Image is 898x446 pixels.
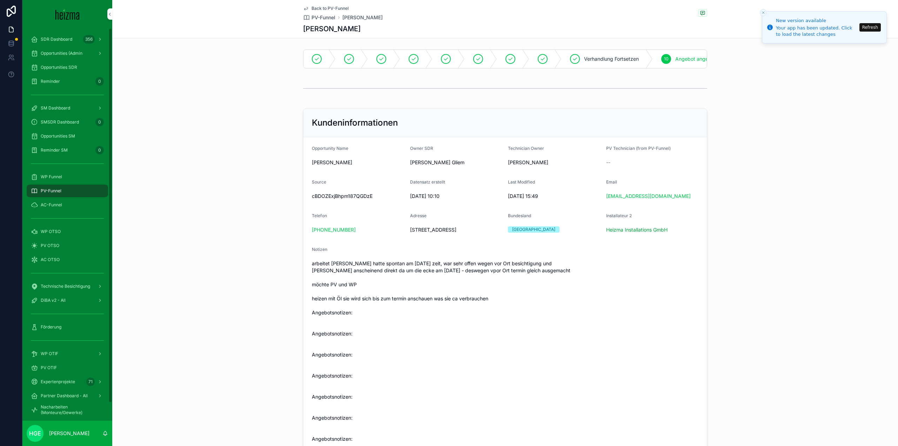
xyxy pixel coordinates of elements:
[41,119,79,125] span: SMSDR Dashboard
[664,56,669,62] span: 10
[606,213,632,218] span: Installateur 2
[41,174,62,180] span: WP Funnel
[27,404,108,416] a: Nacharbeiten (Monteure/Gewerke)
[41,147,68,153] span: Reminder SM
[508,159,548,166] span: [PERSON_NAME]
[41,404,101,415] span: Nacharbeiten (Monteure/Gewerke)
[508,213,531,218] span: Bundesland
[312,146,348,151] span: Opportunity Name
[508,193,601,200] span: [DATE] 15:49
[410,146,433,151] span: Owner SDR
[606,193,691,200] a: [EMAIL_ADDRESS][DOMAIN_NAME]
[27,61,108,74] a: Opportunities SDR
[606,146,671,151] span: PV Technician (from PV-Funnel)
[41,229,61,234] span: WP OTSO
[27,239,108,252] a: PV OTSO
[312,247,327,252] span: Notizen
[584,55,639,62] span: Verhandlung Fortsetzen
[41,65,77,70] span: Opportunities SDR
[41,105,70,111] span: SM Dashboard
[312,117,398,128] h2: Kundeninformationen
[95,146,104,154] div: 0
[27,185,108,197] a: PV-Funnel
[41,351,58,357] span: WP OTIF
[41,188,61,194] span: PV-Funnel
[312,193,404,200] span: cBDOZExjBhpm187QGDzE
[41,133,75,139] span: Opportunities SM
[95,118,104,126] div: 0
[760,9,767,16] button: Close toast
[27,33,108,46] a: SDR Dashboard356
[55,8,80,20] img: App logo
[312,260,698,442] span: arbeitet [PERSON_NAME] hatte spontan am [DATE] zeit, war sehr offen wegen vor Ort besichtigung un...
[86,378,95,386] div: 71
[27,390,108,402] a: Partner Dashboard - All
[311,6,349,11] span: Back to PV-Funnel
[27,375,108,388] a: Expertenprojekte71
[311,14,335,21] span: PV-Funnel
[83,35,95,44] div: 356
[410,193,503,200] span: [DATE] 10:10
[41,379,75,385] span: Expertenprojekte
[41,36,72,42] span: SDR Dashboard
[27,321,108,333] a: Förderung
[41,257,60,262] span: AC OTSO
[410,213,427,218] span: Adresse
[27,347,108,360] a: WP OTIF
[675,55,758,62] span: Angebot angenommen mit Prämisse
[29,429,41,438] span: HGE
[27,280,108,293] a: Technische Besichtigung
[41,51,82,56] span: Opportunities (Admin
[410,179,445,185] span: Datensatz erstellt
[27,75,108,88] a: Reminder0
[41,202,62,208] span: AC-Funnel
[27,47,108,60] a: Opportunities (Admin
[312,159,404,166] span: [PERSON_NAME]
[27,130,108,142] a: Opportunities SM
[410,159,464,166] span: [PERSON_NAME] Gliem
[776,25,857,38] div: Your app has been updated. Click to load the latest changes
[95,77,104,86] div: 0
[776,17,857,24] div: New version available
[508,146,544,151] span: Technician Owner
[41,298,66,303] span: DiBA v2 - All
[606,159,610,166] span: --
[859,23,881,32] button: Refresh
[27,144,108,157] a: Reminder SM0
[606,226,668,233] a: Heizma Installations GmbH
[41,324,61,330] span: Förderung
[27,225,108,238] a: WP OTSO
[312,226,356,233] a: [PHONE_NUMBER]
[312,179,326,185] span: Source
[27,253,108,266] a: AC OTSO
[49,430,89,437] p: [PERSON_NAME]
[512,226,555,233] div: [GEOGRAPHIC_DATA]
[27,102,108,114] a: SM Dashboard
[606,179,617,185] span: Email
[41,284,90,289] span: Technische Besichtigung
[27,199,108,211] a: AC-Funnel
[410,226,503,233] span: [STREET_ADDRESS]
[342,14,383,21] a: [PERSON_NAME]
[27,361,108,374] a: PV OTIF
[27,116,108,128] a: SMSDR Dashboard0
[303,14,335,21] a: PV-Funnel
[303,6,349,11] a: Back to PV-Funnel
[41,365,57,371] span: PV OTIF
[41,393,88,399] span: Partner Dashboard - All
[41,79,60,84] span: Reminder
[22,28,112,421] div: scrollable content
[41,243,59,248] span: PV OTSO
[27,171,108,183] a: WP Funnel
[27,294,108,307] a: DiBA v2 - All
[303,24,361,34] h1: [PERSON_NAME]
[508,179,535,185] span: Last Modified
[312,213,327,218] span: Telefon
